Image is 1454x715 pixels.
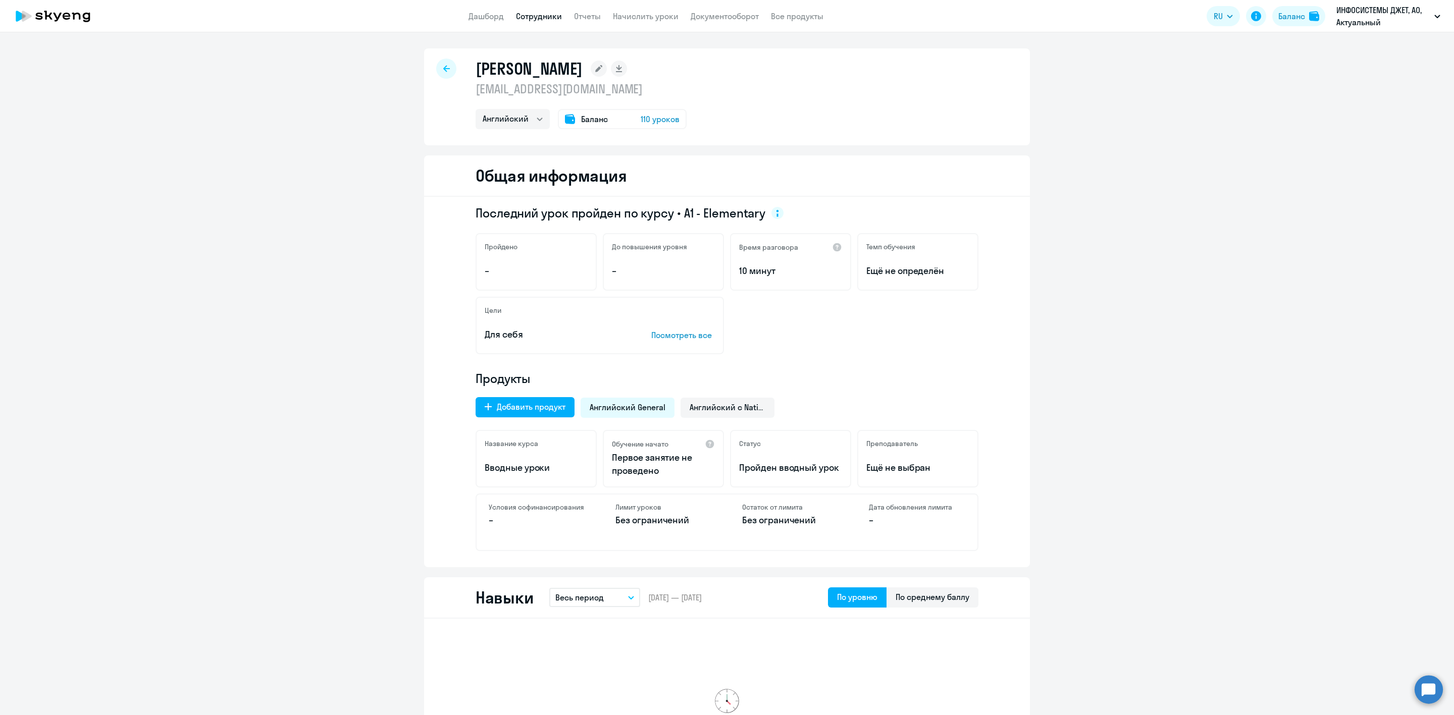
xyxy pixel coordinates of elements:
[485,264,588,278] p: –
[612,264,715,278] p: –
[476,81,687,97] p: [EMAIL_ADDRESS][DOMAIN_NAME]
[613,11,679,21] a: Начислить уроки
[742,503,839,512] h4: Остаток от лимита
[476,166,627,186] h2: Общая информация
[866,439,918,448] h5: Преподаватель
[715,689,739,713] img: no-data
[837,591,877,603] div: По уровню
[1309,11,1319,21] img: balance
[648,592,702,603] span: [DATE] — [DATE]
[485,242,517,251] h5: Пройдено
[742,514,839,527] p: Без ограничений
[1331,4,1445,28] button: ИНФОСИСТЕМЫ ДЖЕТ, АО, Актуальный Инфосистемы Джет
[869,514,965,527] p: –
[476,370,978,387] h4: Продукты
[476,205,765,221] span: Последний урок пройден по курсу • A1 - Elementary
[1272,6,1325,26] button: Балансbalance
[1278,10,1305,22] div: Баланс
[555,591,604,603] p: Весь период
[612,439,668,449] h5: Обучение начато
[866,242,915,251] h5: Темп обучения
[485,306,501,315] h5: Цели
[590,402,665,413] span: Английский General
[497,401,565,413] div: Добавить продукт
[612,242,687,251] h5: До повышения уровня
[739,264,842,278] p: 10 минут
[476,59,583,79] h1: [PERSON_NAME]
[516,11,562,21] a: Сотрудники
[615,503,712,512] h4: Лимит уроков
[581,113,608,125] span: Баланс
[615,514,712,527] p: Без ограничений
[866,264,969,278] span: Ещё не определён
[739,439,761,448] h5: Статус
[485,439,538,448] h5: Название курса
[771,11,823,21] a: Все продукты
[896,591,969,603] div: По среднему баллу
[1336,4,1430,28] p: ИНФОСИСТЕМЫ ДЖЕТ, АО, Актуальный Инфосистемы Джет
[485,461,588,474] p: Вводные уроки
[866,461,969,474] p: Ещё не выбран
[612,451,715,477] p: Первое занятие не проведено
[739,243,798,252] h5: Время разговора
[469,11,504,21] a: Дашборд
[651,329,715,341] p: Посмотреть все
[476,587,533,608] h2: Навыки
[489,514,585,527] p: –
[869,503,965,512] h4: Дата обновления лимита
[489,503,585,512] h4: Условия софинансирования
[485,328,620,341] p: Для себя
[690,402,765,413] span: Английский с Native
[1207,6,1240,26] button: RU
[549,588,640,607] button: Весь период
[574,11,601,21] a: Отчеты
[1214,10,1223,22] span: RU
[641,113,680,125] span: 110 уроков
[739,461,842,474] p: Пройден вводный урок
[476,397,575,417] button: Добавить продукт
[691,11,759,21] a: Документооборот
